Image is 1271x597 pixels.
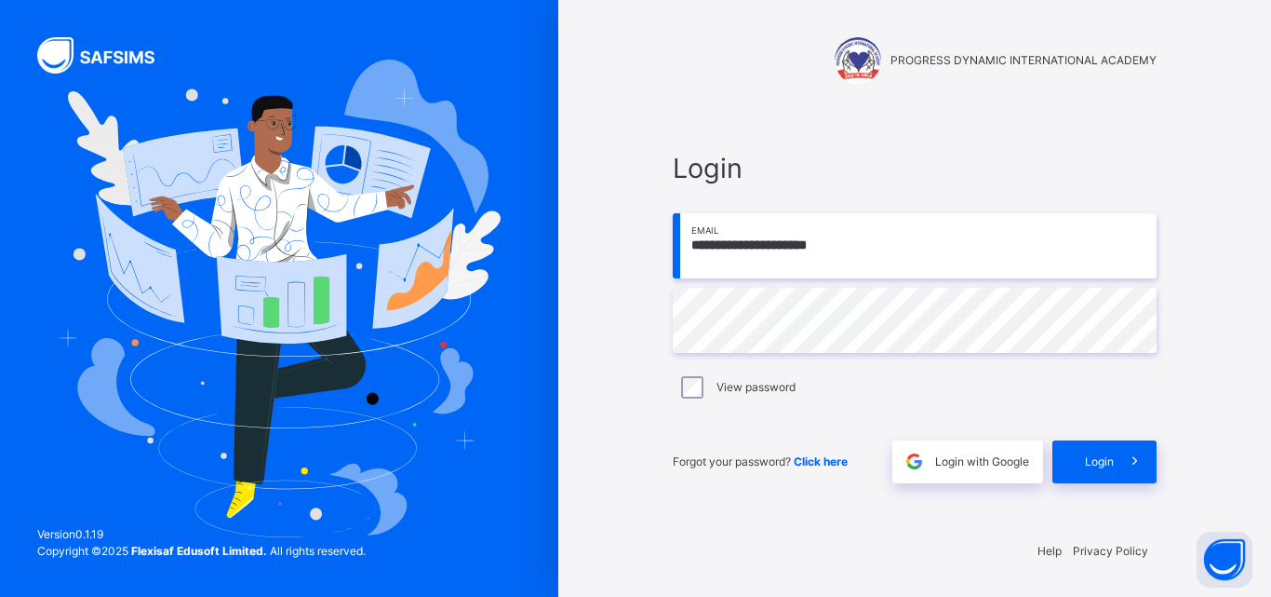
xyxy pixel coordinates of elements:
[890,52,1157,69] span: PROGRESS DYNAMIC INTERNATIONAL ACADEMY
[903,451,925,472] img: google.396cfc9801f0270233282035f929180a.svg
[1197,532,1252,588] button: Open asap
[37,526,366,543] span: Version 0.1.19
[37,37,177,74] img: SAFSIMS Logo
[37,544,366,558] span: Copyright © 2025 All rights reserved.
[716,379,796,396] label: View password
[673,455,848,468] span: Forgot your password?
[1073,544,1148,558] a: Privacy Policy
[673,148,1157,188] span: Login
[58,60,501,536] img: Hero Image
[1085,454,1114,470] span: Login
[794,455,848,468] a: Click here
[1037,544,1062,558] a: Help
[131,544,267,558] strong: Flexisaf Edusoft Limited.
[935,454,1029,470] span: Login with Google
